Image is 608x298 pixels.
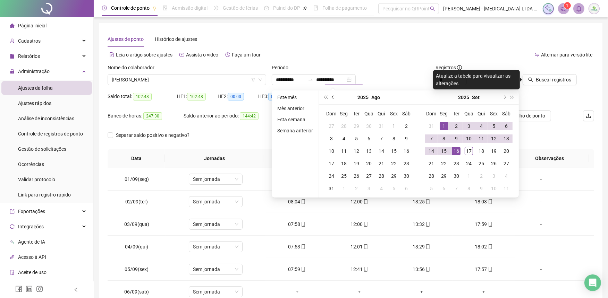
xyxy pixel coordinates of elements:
span: Ajustes da folha [18,85,53,91]
div: 11 [502,184,510,193]
button: super-prev-year [322,90,329,104]
span: Sem jornada [193,196,238,207]
th: Seg [438,107,450,120]
div: 5 [390,184,398,193]
td: 2025-09-16 [450,145,463,157]
span: Link para registro rápido [18,192,71,198]
td: 2025-09-05 [488,120,500,132]
div: 14 [377,147,386,155]
span: history [225,52,230,57]
span: Sem jornada [193,242,238,252]
button: next-year [500,90,508,104]
span: Sem jornada [193,219,238,229]
span: export [10,209,15,214]
span: Administração [18,69,50,74]
span: Assista o vídeo [186,52,218,58]
span: 01/09(seg) [125,176,149,182]
div: 22 [440,159,448,168]
div: 08:04 [271,198,322,205]
label: Nome do colaborador [108,64,159,71]
div: Atualize a tabela para visualizar as alterações [433,70,520,89]
div: 31 [327,184,336,193]
td: 2025-08-25 [338,170,350,182]
span: notification [560,6,567,12]
li: Este mês [275,93,316,102]
button: year panel [458,90,469,104]
div: Banco de horas: [108,112,184,120]
th: Entrada 1 [264,149,326,168]
th: Dom [425,107,438,120]
td: 2025-07-27 [325,120,338,132]
span: Ocorrências [18,161,44,167]
span: Painel do DP [273,5,300,11]
th: Qua [363,107,375,120]
div: 18:03 [458,198,509,205]
td: 2025-08-18 [338,157,350,170]
div: 2 [452,122,461,130]
span: info-circle [457,65,462,70]
div: - [521,198,561,205]
div: 2 [477,172,485,180]
div: 13 [502,134,510,143]
td: 2025-09-14 [425,145,438,157]
div: 29 [352,122,361,130]
td: 2025-08-10 [325,145,338,157]
span: upload [586,113,591,119]
span: mobile [363,199,368,204]
td: 2025-10-03 [488,170,500,182]
span: Integrações [18,224,44,229]
div: 9 [477,184,485,193]
td: 2025-09-04 [375,182,388,195]
td: 2025-09-03 [363,182,375,195]
td: 2025-09-02 [450,120,463,132]
div: 25 [340,172,348,180]
span: sun [214,6,219,10]
td: 2025-08-31 [325,182,338,195]
td: 2025-09-04 [475,120,488,132]
div: 18 [477,147,485,155]
td: 2025-08-21 [375,157,388,170]
button: year panel [358,90,369,104]
div: Saldo total: [108,93,177,100]
td: 2025-08-04 [338,132,350,145]
td: 2025-08-03 [325,132,338,145]
td: 2025-08-26 [350,170,363,182]
th: Sex [488,107,500,120]
div: 21 [377,159,386,168]
div: 30 [402,172,411,180]
div: 20 [365,159,373,168]
span: Folha de pagamento [322,5,367,11]
td: 2025-07-30 [363,120,375,132]
span: 00:00 [228,93,244,100]
td: 2025-08-19 [350,157,363,170]
td: 2025-08-11 [338,145,350,157]
div: 4 [502,172,510,180]
span: Ver espelho de ponto [500,112,546,120]
span: Relatórios [18,53,40,59]
div: 17 [327,159,336,168]
span: filter [251,78,255,82]
div: 11 [477,134,485,143]
span: clock-circle [102,6,107,10]
span: user-add [10,38,15,43]
span: Ajustes rápidos [18,100,51,106]
div: 15 [390,147,398,155]
div: 14 [427,147,436,155]
th: Data [108,149,165,168]
span: file-done [163,6,168,10]
div: 5 [352,134,361,143]
span: to [308,77,313,82]
span: Validar protocolo [18,177,55,182]
span: Separar saldo positivo e negativo? [113,131,192,139]
div: Open Intercom Messenger [584,274,601,291]
span: 144:42 [240,112,259,120]
div: 4 [477,122,485,130]
th: Qua [463,107,475,120]
td: 2025-08-20 [363,157,375,170]
div: 30 [365,122,373,130]
span: audit [10,270,15,275]
td: 2025-09-20 [500,145,513,157]
td: 2025-09-01 [438,120,450,132]
span: Acesso à API [18,254,46,260]
div: 7 [377,134,386,143]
